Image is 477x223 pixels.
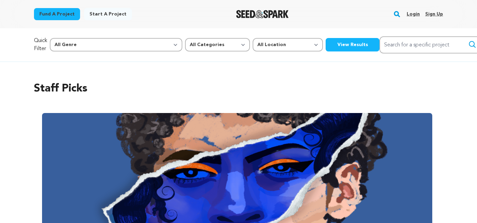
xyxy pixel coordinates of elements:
[407,9,420,20] a: Login
[34,8,80,20] a: Fund a project
[34,37,47,53] p: Quick Filter
[326,38,379,51] button: View Results
[425,9,443,20] a: Sign up
[34,81,443,97] h2: Staff Picks
[236,10,289,18] img: Seed&Spark Logo Dark Mode
[84,8,132,20] a: Start a project
[236,10,289,18] a: Seed&Spark Homepage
